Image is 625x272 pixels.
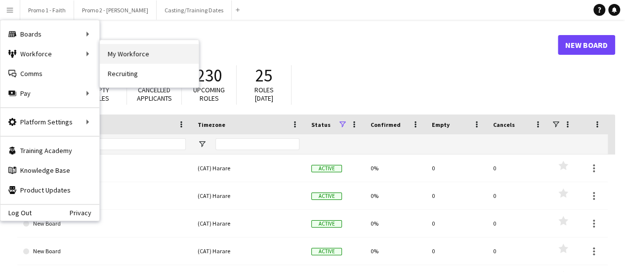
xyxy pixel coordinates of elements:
[426,182,487,209] div: 0
[41,138,186,150] input: Board name Filter Input
[193,85,225,103] span: Upcoming roles
[432,121,450,128] span: Empty
[311,220,342,228] span: Active
[0,160,99,180] a: Knowledge Base
[254,85,274,103] span: Roles [DATE]
[0,44,99,64] div: Workforce
[100,64,199,83] a: Recruiting
[0,180,99,200] a: Product Updates
[311,121,331,128] span: Status
[371,121,401,128] span: Confirmed
[365,210,426,237] div: 0%
[137,85,172,103] span: Cancelled applicants
[0,112,99,132] div: Platform Settings
[157,0,232,20] button: Casting/Training Dates
[365,182,426,209] div: 0%
[487,237,548,265] div: 0
[192,155,305,182] div: (CAT) Harare
[198,140,207,149] button: Open Filter Menu
[0,64,99,83] a: Comms
[426,210,487,237] div: 0
[426,155,487,182] div: 0
[0,209,32,217] a: Log Out
[192,237,305,265] div: (CAT) Harare
[255,65,272,86] span: 25
[426,237,487,265] div: 0
[493,121,515,128] span: Cancels
[23,155,186,182] a: Casting/Training Dates
[215,138,299,150] input: Timezone Filter Input
[365,237,426,265] div: 0%
[192,182,305,209] div: (CAT) Harare
[311,165,342,172] span: Active
[23,237,186,265] a: New Board
[487,182,548,209] div: 0
[23,210,186,237] a: New Board
[311,248,342,255] span: Active
[487,210,548,237] div: 0
[23,182,186,210] a: CNS Training
[311,193,342,200] span: Active
[0,24,99,44] div: Boards
[20,0,74,20] button: Promo 1 - Faith
[365,155,426,182] div: 0%
[198,121,225,128] span: Timezone
[192,210,305,237] div: (CAT) Harare
[197,65,222,86] span: 230
[558,35,615,55] a: New Board
[70,209,99,217] a: Privacy
[17,38,558,52] h1: Boards
[100,44,199,64] a: My Workforce
[487,155,548,182] div: 0
[74,0,157,20] button: Promo 2 - [PERSON_NAME]
[0,83,99,103] div: Pay
[0,141,99,160] a: Training Academy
